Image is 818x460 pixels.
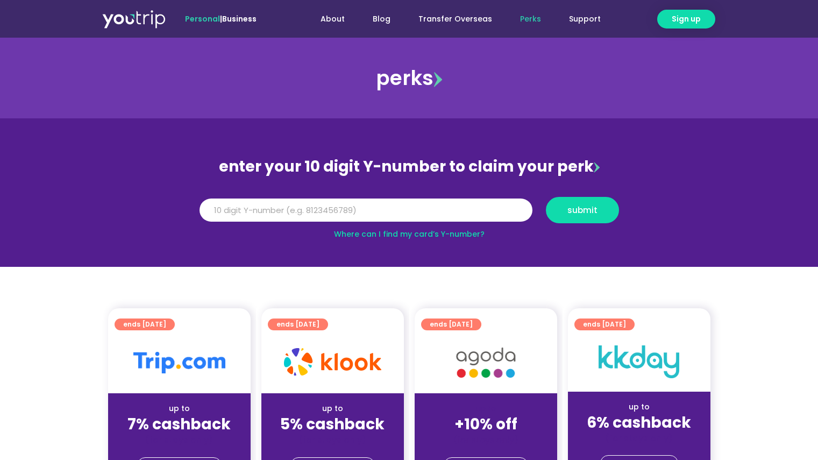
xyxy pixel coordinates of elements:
a: ends [DATE] [421,319,481,330]
span: Sign up [672,13,701,25]
strong: 6% cashback [587,412,691,433]
a: ends [DATE] [574,319,635,330]
input: 10 digit Y-number (e.g. 8123456789) [200,199,532,222]
span: | [185,13,257,24]
div: (for stays only) [117,434,242,445]
a: Sign up [657,10,715,29]
div: enter your 10 digit Y-number to claim your perk [194,153,624,181]
div: (for stays only) [270,434,395,445]
span: Personal [185,13,220,24]
div: (for stays only) [577,433,702,444]
span: ends [DATE] [123,319,166,330]
div: up to [117,403,242,414]
strong: +10% off [454,414,517,435]
strong: 7% cashback [127,414,231,435]
span: ends [DATE] [430,319,473,330]
button: submit [546,197,619,223]
form: Y Number [200,197,619,231]
span: ends [DATE] [583,319,626,330]
span: up to [476,403,496,414]
a: Business [222,13,257,24]
a: Support [555,9,615,29]
a: Blog [359,9,404,29]
div: up to [577,401,702,413]
div: (for stays only) [423,434,549,445]
a: About [307,9,359,29]
a: Transfer Overseas [404,9,506,29]
a: Where can I find my card’s Y-number? [334,229,485,239]
span: submit [567,206,598,214]
div: up to [270,403,395,414]
strong: 5% cashback [280,414,385,435]
a: ends [DATE] [268,319,328,330]
a: ends [DATE] [115,319,175,330]
a: Perks [506,9,555,29]
span: ends [DATE] [276,319,319,330]
nav: Menu [286,9,615,29]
